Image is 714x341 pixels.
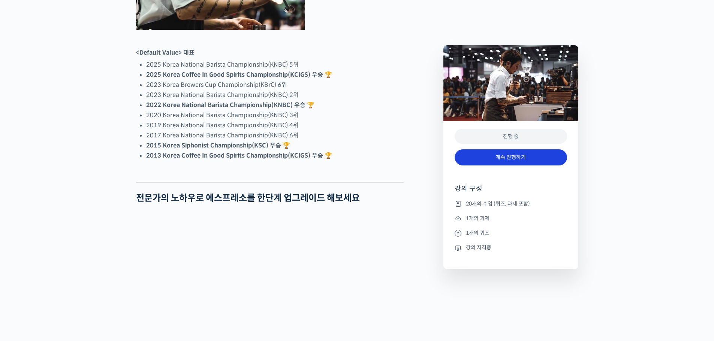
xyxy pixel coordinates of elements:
strong: 2025 Korea Coffee In Good Spirits Championship(KCIGS) 우승 🏆 [146,71,332,79]
a: 계속 진행하기 [455,149,567,165]
strong: 2022 Korea National Barista Championship(KNBC) 우승 🏆 [146,101,314,109]
li: 20개의 수업 (퀴즈, 과제 포함) [455,199,567,208]
strong: 2015 Korea Siphonist Championship(KSC) 우승 🏆 [146,141,290,149]
li: 강의 자격증 [455,243,567,252]
span: 설정 [116,249,125,255]
li: 2019 Korea National Barista Championship(KNBC) 4위 [146,120,404,130]
strong: <Default Value> 대표 [136,49,195,57]
li: 2020 Korea National Barista Championship(KNBC) 3위 [146,110,404,120]
a: 대화 [49,237,97,256]
div: 진행 중 [455,129,567,144]
a: 설정 [97,237,144,256]
a: 홈 [2,237,49,256]
li: 2023 Korea National Barista Championship(KNBC) 2위 [146,90,404,100]
li: 2023 Korea Brewers Cup Championship(KBrC) 6위 [146,80,404,90]
strong: 전문가의 노하우로 에스프레소를 한단계 업그레이드 해보세요 [136,192,360,204]
li: 1개의 퀴즈 [455,228,567,237]
span: 대화 [69,249,78,255]
li: 2025 Korea National Barista Championship(KNBC) 5위 [146,60,404,70]
li: 1개의 과제 [455,214,567,223]
li: 2017 Korea National Barista Championship(KNBC) 6위 [146,130,404,140]
h4: 강의 구성 [455,184,567,199]
strong: 2013 Korea Coffee In Good Spirits Championship(KCIGS) 우승 🏆 [146,152,332,159]
span: 홈 [24,249,28,255]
